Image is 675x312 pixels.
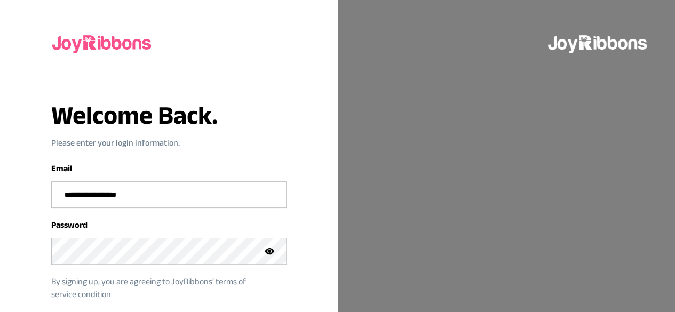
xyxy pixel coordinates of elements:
img: joyribbons [51,26,154,60]
h3: Welcome Back. [51,102,287,128]
img: joyribbons [547,26,649,60]
p: By signing up, you are agreeing to JoyRibbons‘ terms of service condition [51,275,271,301]
label: Email [51,164,72,173]
label: Password [51,220,88,229]
p: Please enter your login information. [51,137,287,149]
